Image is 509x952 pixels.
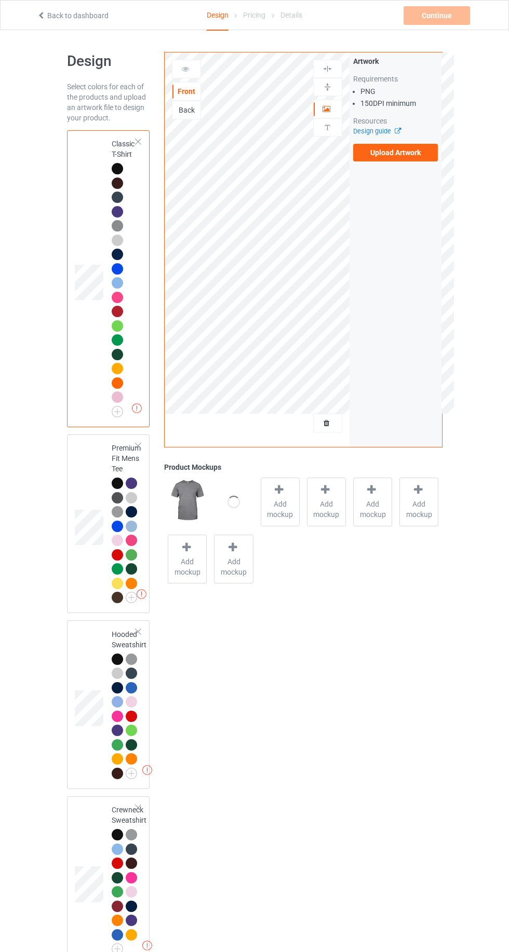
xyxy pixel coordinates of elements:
[142,765,152,775] img: exclamation icon
[400,499,438,520] span: Add mockup
[112,629,146,779] div: Hooded Sweatshirt
[307,499,345,520] span: Add mockup
[126,768,137,779] img: svg+xml;base64,PD94bWwgdmVyc2lvbj0iMS4wIiBlbmNvZGluZz0iVVRGLTgiPz4KPHN2ZyB3aWR0aD0iMjJweCIgaGVpZ2...
[112,443,141,603] div: Premium Fit Mens Tee
[353,116,438,126] div: Resources
[67,620,150,789] div: Hooded Sweatshirt
[243,1,265,30] div: Pricing
[142,941,152,950] img: exclamation icon
[353,74,438,84] div: Requirements
[112,406,123,417] img: svg+xml;base64,PD94bWwgdmVyc2lvbj0iMS4wIiBlbmNvZGluZz0iVVRGLTgiPz4KPHN2ZyB3aWR0aD0iMjJweCIgaGVpZ2...
[172,105,200,115] div: Back
[261,478,300,526] div: Add mockup
[112,805,146,951] div: Crewneck Sweatshirt
[168,476,207,525] img: regular.jpg
[215,556,252,577] span: Add mockup
[323,64,332,74] img: svg%3E%0A
[353,478,392,526] div: Add mockup
[112,139,137,414] div: Classic T-Shirt
[137,589,146,599] img: exclamation icon
[132,403,142,413] img: exclamation icon
[399,478,438,526] div: Add mockup
[67,52,150,71] h1: Design
[307,478,346,526] div: Add mockup
[353,127,400,135] a: Design guide
[280,1,302,30] div: Details
[323,123,332,132] img: svg%3E%0A
[354,499,392,520] span: Add mockup
[353,144,438,161] label: Upload Artwork
[67,81,150,123] div: Select colors for each of the products and upload an artwork file to design your product.
[360,86,438,97] li: PNG
[360,98,438,108] li: 150 DPI minimum
[214,535,253,583] div: Add mockup
[126,592,137,603] img: svg+xml;base64,PD94bWwgdmVyc2lvbj0iMS4wIiBlbmNvZGluZz0iVVRGLTgiPz4KPHN2ZyB3aWR0aD0iMjJweCIgaGVpZ2...
[168,556,206,577] span: Add mockup
[172,86,200,97] div: Front
[112,220,123,232] img: heather_texture.png
[323,82,332,92] img: svg%3E%0A
[207,1,229,31] div: Design
[37,11,109,20] a: Back to dashboard
[112,506,123,518] img: heather_texture.png
[168,535,207,583] div: Add mockup
[67,434,150,614] div: Premium Fit Mens Tee
[353,56,438,66] div: Artwork
[67,130,150,427] div: Classic T-Shirt
[164,462,442,472] div: Product Mockups
[261,499,299,520] span: Add mockup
